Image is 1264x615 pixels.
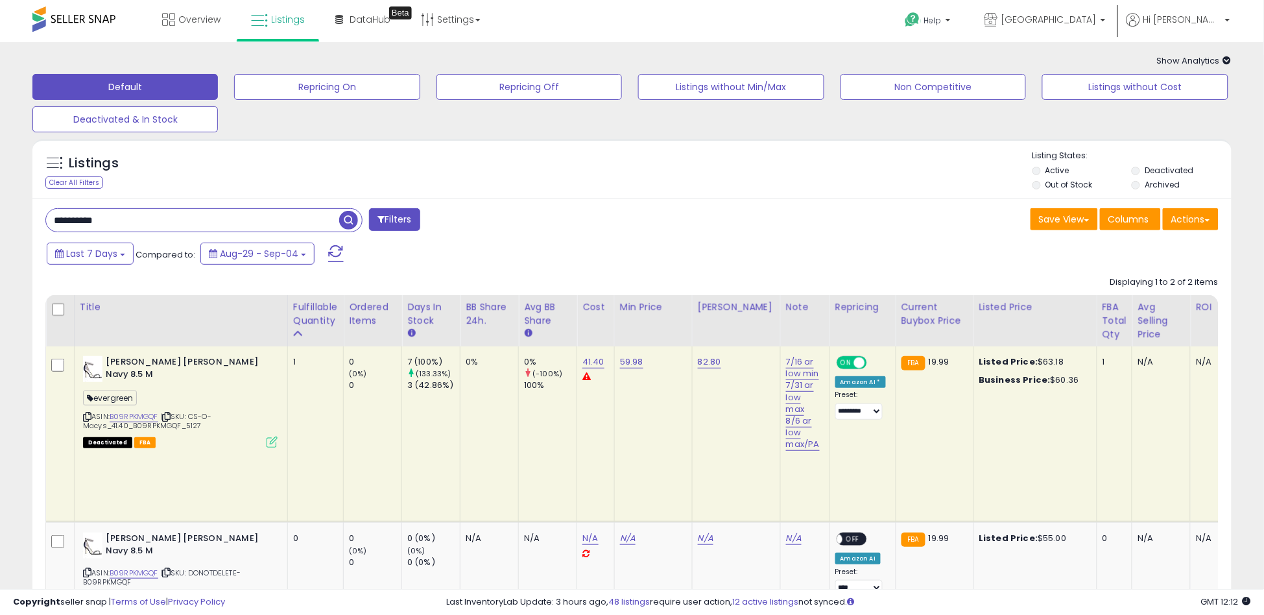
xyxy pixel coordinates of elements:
[1108,213,1149,226] span: Columns
[136,248,195,261] span: Compared to:
[106,533,263,560] b: [PERSON_NAME] [PERSON_NAME] Navy 8.5 M
[582,356,604,368] a: 41.40
[13,596,225,609] div: seller snap | |
[1196,533,1239,544] div: N/A
[389,6,412,19] div: Tooltip anchor
[532,368,562,379] small: (-100%)
[45,176,103,189] div: Clear All Filters
[1138,533,1180,544] div: N/A
[524,328,532,339] small: Avg BB Share.
[1201,596,1251,608] span: 2025-09-12 12:12 GMT
[835,391,886,419] div: Preset:
[979,533,1087,544] div: $55.00
[979,374,1087,386] div: $60.36
[835,376,886,388] div: Amazon AI *
[979,300,1091,314] div: Listed Price
[1103,356,1123,368] div: 1
[293,533,333,544] div: 0
[271,13,305,26] span: Listings
[582,532,598,545] a: N/A
[1001,13,1097,26] span: [GEOGRAPHIC_DATA]
[698,356,721,368] a: 82.80
[1138,300,1185,341] div: Avg Selling Price
[407,300,455,328] div: Days In Stock
[1031,208,1098,230] button: Save View
[1042,74,1228,100] button: Listings without Cost
[524,356,577,368] div: 0%
[407,380,460,391] div: 3 (42.86%)
[979,532,1038,544] b: Listed Price:
[436,74,622,100] button: Repricing Off
[895,2,964,42] a: Help
[732,596,798,608] a: 12 active listings
[835,300,890,314] div: Repricing
[83,533,278,602] div: ASIN:
[838,357,854,368] span: ON
[841,74,1026,100] button: Non Competitive
[83,411,211,431] span: | SKU: CS-O-Macys_41.40_B09RPKMGQF_5127
[1157,54,1232,67] span: Show Analytics
[407,546,425,556] small: (0%)
[466,356,508,368] div: 0%
[83,568,241,587] span: | SKU: DONOTDELETE-B09RPKMGQF
[349,546,367,556] small: (0%)
[608,596,650,608] a: 48 listings
[349,380,401,391] div: 0
[1163,208,1219,230] button: Actions
[220,247,298,260] span: Aug-29 - Sep-04
[106,356,263,383] b: [PERSON_NAME] [PERSON_NAME] Navy 8.5 M
[835,568,886,596] div: Preset:
[1143,13,1221,26] span: Hi [PERSON_NAME]
[786,356,820,451] a: 7/16 ar low min 7/31 ar low max 8/6 ar low max/PA
[83,437,132,448] span: All listings that are unavailable for purchase on Amazon for any reason other than out-of-stock
[178,13,221,26] span: Overview
[110,568,158,579] a: B09RPKMGQF
[293,300,338,328] div: Fulfillable Quantity
[32,106,218,132] button: Deactivated & In Stock
[1045,165,1069,176] label: Active
[786,532,802,545] a: N/A
[349,557,401,568] div: 0
[901,300,968,328] div: Current Buybox Price
[234,74,420,100] button: Repricing On
[407,356,460,368] div: 7 (100%)
[349,356,401,368] div: 0
[1145,179,1180,190] label: Archived
[110,411,158,422] a: B09RPKMGQF
[349,533,401,544] div: 0
[134,437,156,448] span: FBA
[111,596,166,608] a: Terms of Use
[47,243,134,265] button: Last 7 Days
[32,74,218,100] button: Default
[1196,300,1243,314] div: ROI
[929,356,949,368] span: 19.99
[1103,533,1123,544] div: 0
[1103,300,1127,341] div: FBA Total Qty
[924,15,942,26] span: Help
[200,243,315,265] button: Aug-29 - Sep-04
[293,356,333,368] div: 1
[620,300,687,314] div: Min Price
[83,533,102,559] img: 41plIYck5nL._SL40_.jpg
[83,391,137,405] span: evergreen
[620,356,643,368] a: 59.98
[979,356,1038,368] b: Listed Price:
[1138,356,1180,368] div: N/A
[13,596,60,608] strong: Copyright
[446,596,1251,609] div: Last InventoryLab Update: 3 hours ago, require user action, not synced.
[698,532,713,545] a: N/A
[842,534,863,545] span: OFF
[466,300,513,328] div: BB Share 24h.
[786,300,824,314] div: Note
[1110,276,1219,289] div: Displaying 1 to 2 of 2 items
[466,533,508,544] div: N/A
[524,533,567,544] div: N/A
[416,368,451,379] small: (133.33%)
[83,356,278,446] div: ASIN:
[620,532,636,545] a: N/A
[80,300,282,314] div: Title
[349,300,396,328] div: Ordered Items
[407,328,415,339] small: Days In Stock.
[979,374,1051,386] b: Business Price:
[638,74,824,100] button: Listings without Min/Max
